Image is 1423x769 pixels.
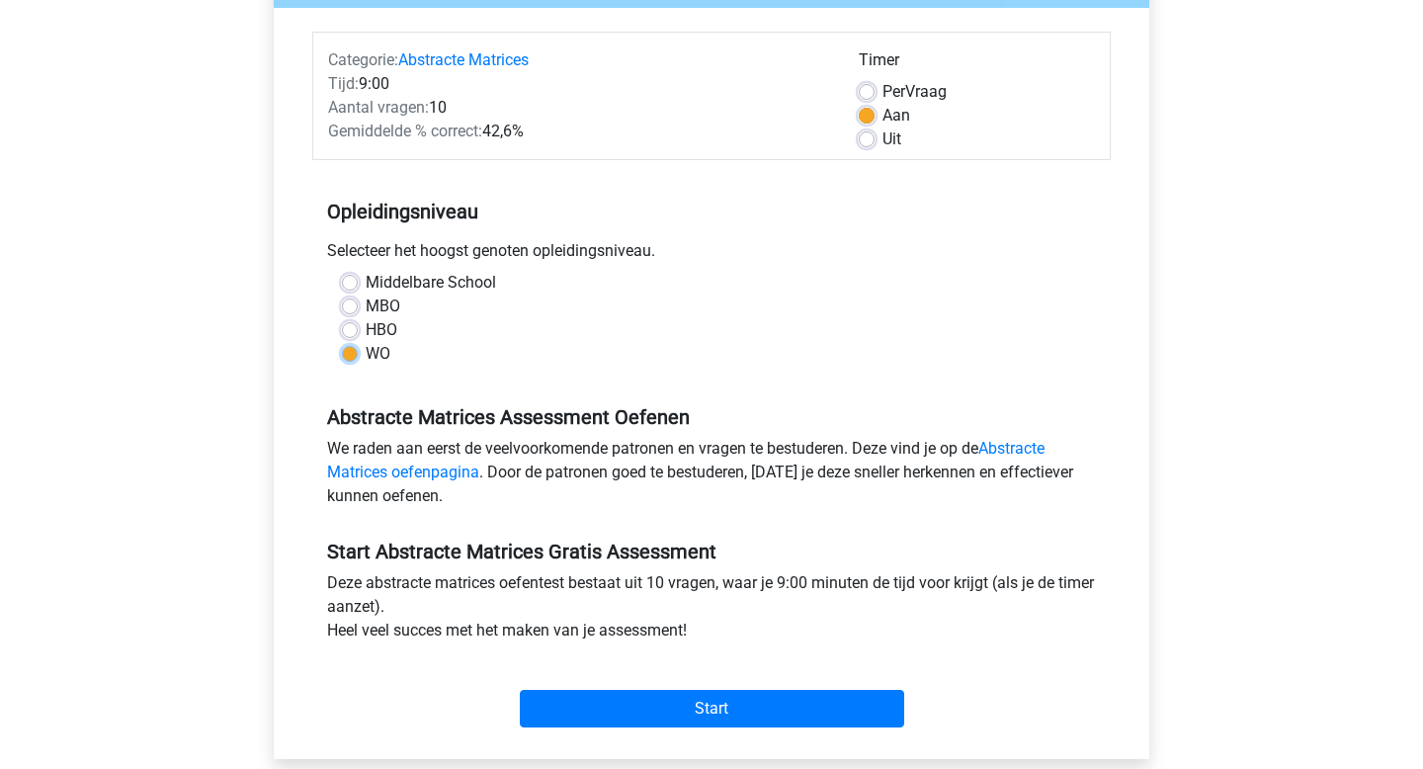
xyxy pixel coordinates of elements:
[398,50,529,69] a: Abstracte Matrices
[882,80,947,104] label: Vraag
[327,192,1096,231] h5: Opleidingsniveau
[327,540,1096,563] h5: Start Abstracte Matrices Gratis Assessment
[312,239,1111,271] div: Selecteer het hoogst genoten opleidingsniveau.
[312,571,1111,650] div: Deze abstracte matrices oefentest bestaat uit 10 vragen, waar je 9:00 minuten de tijd voor krijgt...
[366,271,496,295] label: Middelbare School
[312,437,1111,516] div: We raden aan eerst de veelvoorkomende patronen en vragen te bestuderen. Deze vind je op de . Door...
[313,72,844,96] div: 9:00
[313,120,844,143] div: 42,6%
[882,104,910,128] label: Aan
[520,690,904,727] input: Start
[328,74,359,93] span: Tijd:
[882,128,901,151] label: Uit
[882,82,905,101] span: Per
[859,48,1095,80] div: Timer
[366,295,400,318] label: MBO
[328,98,429,117] span: Aantal vragen:
[313,96,844,120] div: 10
[366,342,390,366] label: WO
[328,122,482,140] span: Gemiddelde % correct:
[366,318,397,342] label: HBO
[327,405,1096,429] h5: Abstracte Matrices Assessment Oefenen
[328,50,398,69] span: Categorie:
